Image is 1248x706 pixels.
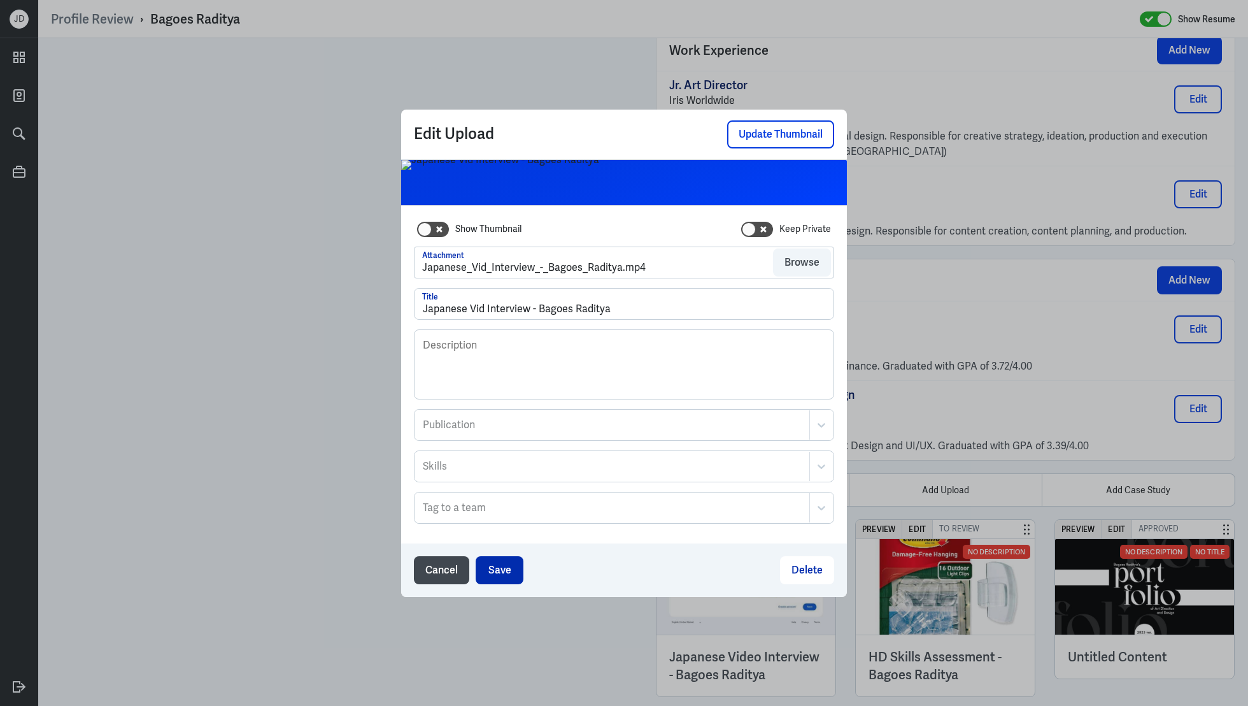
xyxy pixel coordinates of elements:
img: Japanese Vid Interview - Bagoes Raditya [401,160,599,170]
button: Cancel [414,556,469,584]
div: Japanese_Vid_Interview_-_Bagoes_Raditya.mp4 [422,260,646,275]
label: Keep Private [779,222,831,236]
label: Show Thumbnail [455,222,521,236]
p: Edit Upload [414,120,624,148]
button: Save [476,556,523,584]
button: Delete [780,556,834,584]
button: Update Thumbnail [727,120,834,148]
button: Browse [773,249,831,277]
input: Title [415,289,833,319]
